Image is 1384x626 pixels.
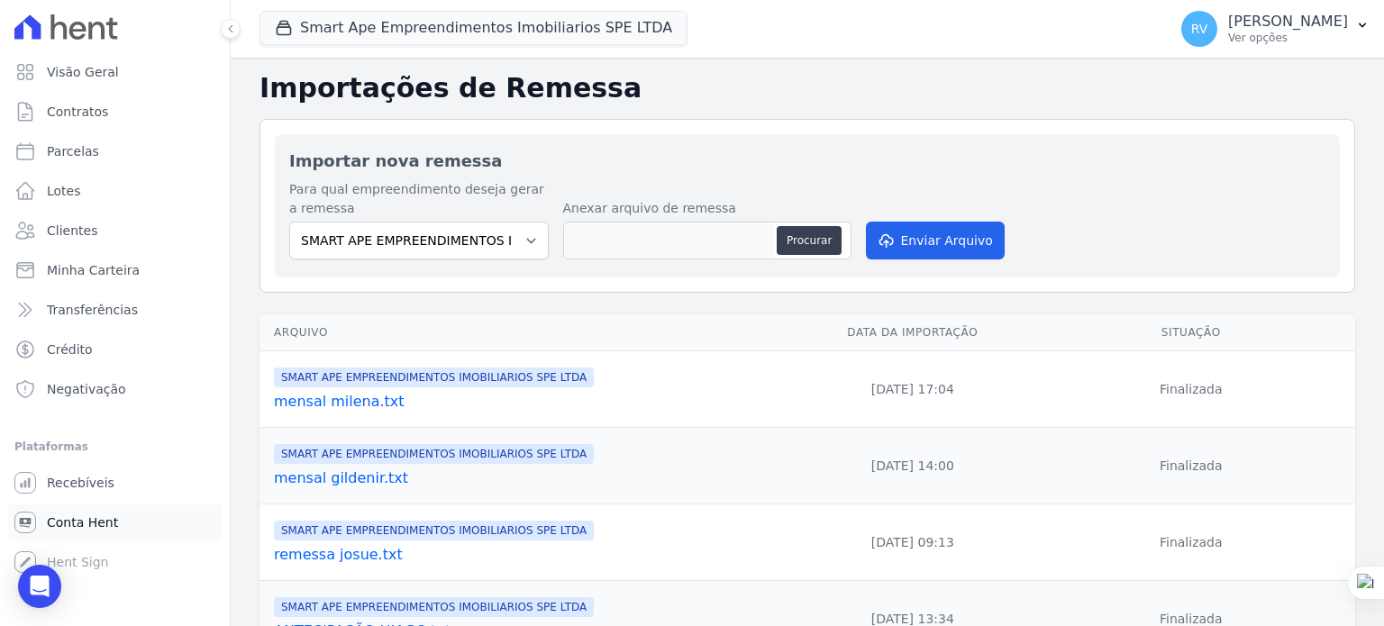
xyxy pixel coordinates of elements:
[259,314,798,351] th: Arquivo
[14,436,215,458] div: Plataformas
[798,428,1027,504] td: [DATE] 14:00
[274,444,594,464] span: SMART APE EMPREENDIMENTOS IMOBILIARIOS SPE LTDA
[1027,314,1355,351] th: Situação
[259,72,1355,104] h2: Importações de Remessa
[7,133,223,169] a: Parcelas
[18,565,61,608] div: Open Intercom Messenger
[7,94,223,130] a: Contratos
[7,331,223,367] a: Crédito
[47,301,138,319] span: Transferências
[47,474,114,492] span: Recebíveis
[274,597,594,617] span: SMART APE EMPREENDIMENTOS IMOBILIARIOS SPE LTDA
[7,213,223,249] a: Clientes
[7,292,223,328] a: Transferências
[47,340,93,358] span: Crédito
[798,351,1027,428] td: [DATE] 17:04
[47,222,97,240] span: Clientes
[274,367,594,387] span: SMART APE EMPREENDIMENTOS IMOBILIARIOS SPE LTDA
[47,182,81,200] span: Lotes
[274,391,791,413] a: mensal milena.txt
[7,54,223,90] a: Visão Geral
[289,180,549,218] label: Para qual empreendimento deseja gerar a remessa
[47,513,118,531] span: Conta Hent
[798,504,1027,581] td: [DATE] 09:13
[289,149,1325,173] h2: Importar nova remessa
[47,261,140,279] span: Minha Carteira
[1167,4,1384,54] button: RV [PERSON_NAME] Ver opções
[7,371,223,407] a: Negativação
[1027,428,1355,504] td: Finalizada
[1027,504,1355,581] td: Finalizada
[47,380,126,398] span: Negativação
[47,103,108,121] span: Contratos
[7,465,223,501] a: Recebíveis
[777,226,842,255] button: Procurar
[1228,13,1348,31] p: [PERSON_NAME]
[7,252,223,288] a: Minha Carteira
[274,467,791,489] a: mensal gildenir.txt
[274,521,594,540] span: SMART APE EMPREENDIMENTOS IMOBILIARIOS SPE LTDA
[1191,23,1208,35] span: RV
[1027,351,1355,428] td: Finalizada
[563,199,851,218] label: Anexar arquivo de remessa
[274,544,791,566] a: remessa josue.txt
[1228,31,1348,45] p: Ver opções
[798,314,1027,351] th: Data da Importação
[7,173,223,209] a: Lotes
[7,504,223,540] a: Conta Hent
[866,222,1005,259] button: Enviar Arquivo
[47,142,99,160] span: Parcelas
[259,11,687,45] button: Smart Ape Empreendimentos Imobiliarios SPE LTDA
[47,63,119,81] span: Visão Geral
